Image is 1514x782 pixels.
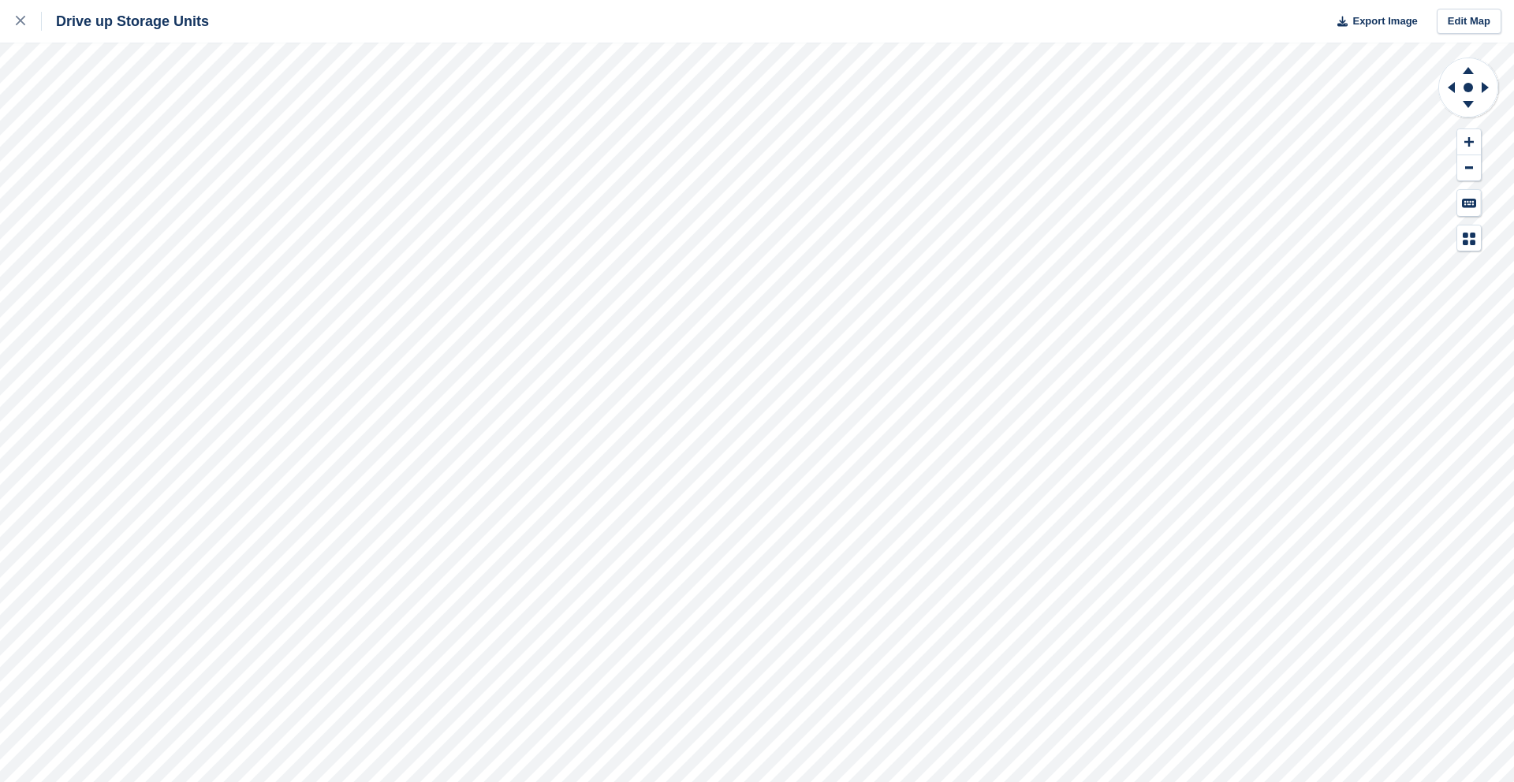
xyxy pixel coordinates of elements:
button: Zoom Out [1457,155,1481,181]
span: Export Image [1352,13,1417,29]
a: Edit Map [1437,9,1501,35]
button: Export Image [1328,9,1418,35]
button: Zoom In [1457,129,1481,155]
button: Keyboard Shortcuts [1457,190,1481,216]
button: Map Legend [1457,225,1481,251]
div: Drive up Storage Units [42,12,209,31]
